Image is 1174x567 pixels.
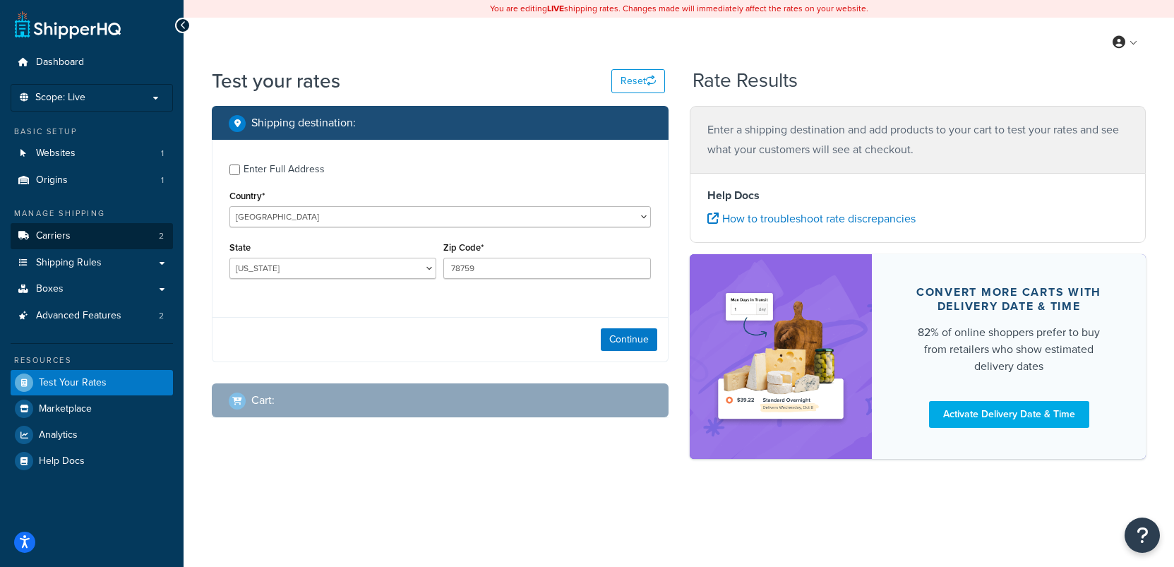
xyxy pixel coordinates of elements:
[11,126,173,138] div: Basic Setup
[707,187,1129,204] h4: Help Docs
[1125,518,1160,553] button: Open Resource Center
[36,283,64,295] span: Boxes
[212,67,340,95] h1: Test your rates
[161,148,164,160] span: 1
[36,230,71,242] span: Carriers
[547,2,564,15] b: LIVE
[443,242,484,253] label: Zip Code*
[11,354,173,366] div: Resources
[11,276,173,302] a: Boxes
[39,429,78,441] span: Analytics
[11,167,173,193] li: Origins
[601,328,657,351] button: Continue
[244,160,325,179] div: Enter Full Address
[11,422,173,448] a: Analytics
[161,174,164,186] span: 1
[11,49,173,76] a: Dashboard
[11,396,173,422] a: Marketplace
[229,191,265,201] label: Country*
[229,242,251,253] label: State
[159,310,164,322] span: 2
[11,250,173,276] a: Shipping Rules
[711,275,851,437] img: feature-image-ddt-36eae7f7280da8017bfb280eaccd9c446f90b1fe08728e4019434db127062ab4.png
[707,210,916,227] a: How to troubleshoot rate discrepancies
[11,448,173,474] a: Help Docs
[36,257,102,269] span: Shipping Rules
[36,310,121,322] span: Advanced Features
[11,370,173,395] a: Test Your Rates
[159,230,164,242] span: 2
[251,394,275,407] h2: Cart :
[229,165,240,175] input: Enter Full Address
[707,120,1129,160] p: Enter a shipping destination and add products to your cart to test your rates and see what your c...
[11,208,173,220] div: Manage Shipping
[11,303,173,329] li: Advanced Features
[11,303,173,329] a: Advanced Features2
[35,92,85,104] span: Scope: Live
[11,141,173,167] a: Websites1
[39,455,85,467] span: Help Docs
[906,285,1112,314] div: Convert more carts with delivery date & time
[36,174,68,186] span: Origins
[11,167,173,193] a: Origins1
[906,324,1112,375] div: 82% of online shoppers prefer to buy from retailers who show estimated delivery dates
[39,377,107,389] span: Test Your Rates
[693,70,798,92] h2: Rate Results
[11,141,173,167] li: Websites
[929,401,1089,428] a: Activate Delivery Date & Time
[36,56,84,68] span: Dashboard
[11,223,173,249] li: Carriers
[251,117,356,129] h2: Shipping destination :
[11,223,173,249] a: Carriers2
[611,69,665,93] button: Reset
[36,148,76,160] span: Websites
[39,403,92,415] span: Marketplace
